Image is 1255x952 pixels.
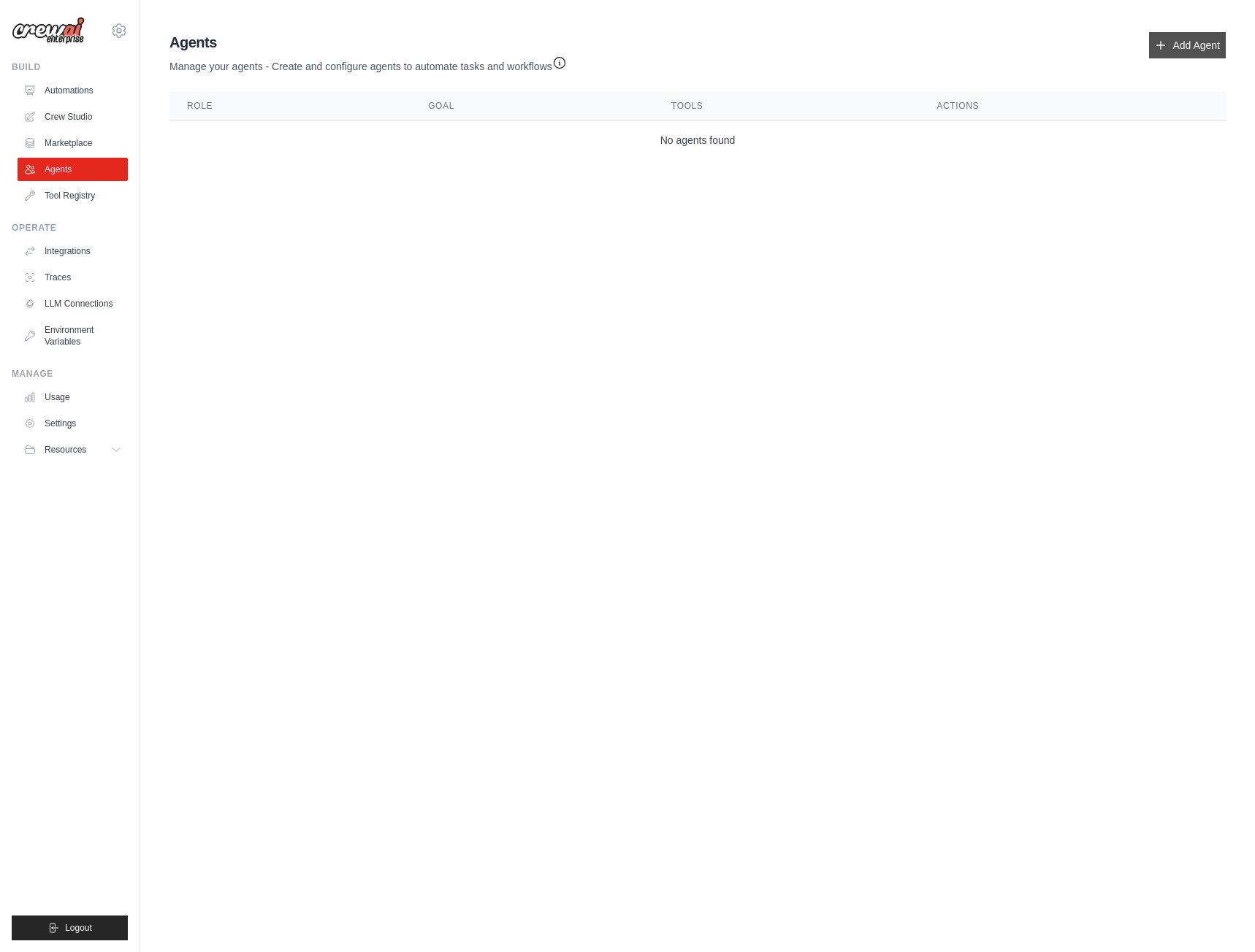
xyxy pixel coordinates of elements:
button: Logout [12,915,128,940]
a: Usage [18,385,128,409]
p: Manage your agents - Create and configure agents to automate tasks and workflows [169,53,567,74]
span: Resources [45,444,86,456]
button: Resources [18,438,128,461]
th: Tools [654,91,920,121]
a: Marketplace [18,131,128,155]
a: Add Agent [1149,32,1226,58]
th: Role [169,91,411,121]
th: Goal [411,91,654,121]
a: LLM Connections [18,292,128,315]
a: Tool Registry [18,184,128,207]
div: Manage [12,368,128,380]
td: No agents found [169,121,1226,160]
div: Operate [12,222,128,234]
a: Integrations [18,239,128,263]
th: Actions [920,91,1227,121]
a: Settings [18,412,128,435]
span: Logout [65,922,92,934]
a: Crew Studio [18,105,128,128]
a: Automations [18,79,128,102]
h2: Agents [169,32,567,53]
a: Agents [18,158,128,181]
div: Build [12,61,128,73]
a: Traces [18,266,128,289]
img: Logo [12,17,85,45]
a: Environment Variables [18,318,128,353]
